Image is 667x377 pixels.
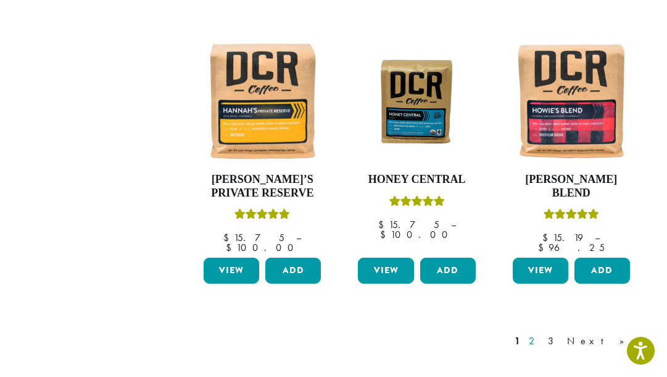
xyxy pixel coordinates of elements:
div: Rated 5.00 out of 5 [234,207,290,226]
span: $ [226,241,236,254]
a: Honey CentralRated 5.00 out of 5 [355,40,478,253]
bdi: 15.75 [223,231,284,244]
span: – [451,218,456,231]
a: View [513,258,568,284]
bdi: 100.00 [226,241,299,254]
a: View [358,258,413,284]
bdi: 15.75 [378,218,439,231]
span: $ [223,231,234,244]
h4: Honey Central [355,173,478,187]
a: 3 [545,334,561,349]
bdi: 96.25 [538,241,605,254]
img: Howies-Blend-12oz-300x300.jpg [510,40,633,163]
a: 1 [512,334,523,349]
img: Honey-Central-stock-image-fix-1200-x-900.png [355,55,478,148]
img: Hannahs-Private-Reserve-12oz-300x300.jpg [201,40,324,163]
a: Next » [565,334,636,349]
span: – [296,231,301,244]
span: $ [378,218,389,231]
h4: [PERSON_NAME]’s Private Reserve [201,173,324,200]
button: Add [420,258,476,284]
a: 2 [526,334,542,349]
bdi: 15.19 [542,231,583,244]
span: $ [542,231,553,244]
div: Rated 5.00 out of 5 [389,194,445,213]
span: $ [538,241,549,254]
div: Rated 4.67 out of 5 [544,207,599,226]
span: – [595,231,600,244]
a: [PERSON_NAME] BlendRated 4.67 out of 5 [510,40,633,253]
span: $ [380,228,391,241]
button: Add [265,258,321,284]
bdi: 100.00 [380,228,454,241]
a: [PERSON_NAME]’s Private ReserveRated 5.00 out of 5 [201,40,324,253]
button: Add [574,258,630,284]
h4: [PERSON_NAME] Blend [510,173,633,200]
a: View [204,258,259,284]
